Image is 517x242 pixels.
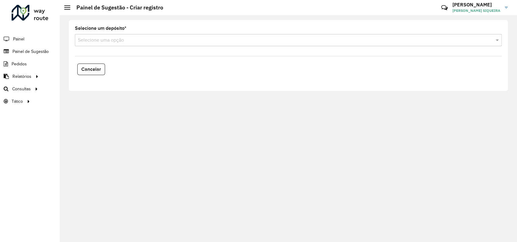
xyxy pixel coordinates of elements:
[12,61,27,67] span: Pedidos
[81,67,101,72] span: Cancelar
[452,8,500,13] span: [PERSON_NAME] SIQUEIRA
[438,1,451,14] a: Contato Rápido
[12,98,23,105] span: Tático
[12,73,31,80] span: Relatórios
[13,36,24,42] span: Painel
[12,86,31,92] span: Consultas
[12,48,49,55] span: Painel de Sugestão
[77,64,105,75] button: Cancelar
[75,25,126,32] label: Selecione um depósito
[70,4,163,11] h2: Painel de Sugestão - Criar registro
[452,2,500,8] h3: [PERSON_NAME]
